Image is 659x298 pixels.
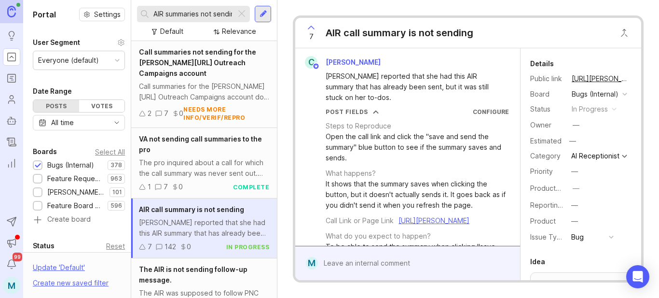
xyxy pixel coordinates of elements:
[626,265,649,288] div: Open Intercom Messenger
[566,135,579,147] div: —
[33,278,109,288] div: Create new saved filter
[3,133,20,151] a: Changelog
[305,56,317,69] div: C
[530,58,554,70] div: Details
[33,216,125,225] a: Create board
[33,100,79,112] div: Posts
[530,120,564,130] div: Owner
[571,153,619,159] div: AI Receptionist
[530,167,553,175] label: Priority
[51,117,74,128] div: All time
[571,200,578,211] div: —
[178,182,183,192] div: 0
[326,121,391,131] div: Steps to Reproduce
[3,91,20,108] a: Users
[530,89,564,99] div: Board
[110,161,122,169] p: 378
[326,241,509,263] div: To be able to send the summary when clicking "save and send the summary".
[106,243,125,249] div: Reset
[139,135,262,154] span: VA not sending call summaries to the pro
[571,216,578,227] div: —
[569,72,632,85] a: [URL][PERSON_NAME]
[148,108,151,119] div: 2
[3,213,20,230] button: Send to Autopilot
[530,201,582,209] label: Reporting Team
[222,26,256,37] div: Relevance
[79,8,125,21] button: Settings
[112,188,122,196] p: 101
[3,234,20,252] button: Announcements
[530,184,581,192] label: ProductboardID
[148,182,151,192] div: 1
[109,119,124,127] svg: toggle icon
[47,187,105,198] div: [PERSON_NAME] (Public)
[530,233,565,241] label: Issue Type
[313,63,320,70] img: member badge
[139,48,256,77] span: Call summaries not sending for the [PERSON_NAME][URL] Outreach Campaigns account
[95,149,125,155] div: Select All
[33,85,72,97] div: Date Range
[3,70,20,87] a: Roadmaps
[398,216,469,225] a: [URL][PERSON_NAME]
[326,179,509,211] div: It shows that the summary saves when clicking the button, but it doesn't actually sends it. It go...
[153,9,232,19] input: Search...
[309,31,314,42] span: 7
[530,104,564,114] div: Status
[326,26,473,40] div: AIR call summary is not sending
[183,105,269,122] div: needs more info/verif/repro
[160,26,183,37] div: Default
[3,48,20,66] a: Portal
[179,108,183,119] div: 0
[47,173,103,184] div: Feature Requests (Internal)
[571,166,578,177] div: —
[3,155,20,172] a: Reporting
[47,200,103,211] div: Feature Board Sandbox [DATE]
[571,232,584,242] div: Bug
[148,241,152,252] div: 7
[299,56,388,69] a: C[PERSON_NAME]
[326,131,509,163] div: Open the call link and click the "save and send the summary" blue button to see if the summary sa...
[573,183,579,194] div: —
[131,41,277,128] a: Call summaries not sending for the [PERSON_NAME][URL] Outreach Campaigns accountCall summaries fo...
[33,9,56,20] h1: Portal
[139,217,269,239] div: [PERSON_NAME] reported that she had this AIR summary that has already been sent, but it was still...
[573,120,579,130] div: —
[164,108,168,119] div: 7
[326,215,394,226] div: Call Link or Page Link
[572,89,618,99] div: Bugs (Internal)
[33,262,85,278] div: Update ' Default '
[326,231,431,241] div: What do you expect to happen?
[164,182,168,192] div: 7
[530,256,545,268] div: Idea
[326,168,376,179] div: What happens?
[226,243,270,251] div: in progress
[165,241,176,252] div: 142
[139,81,269,102] div: Call summaries for the [PERSON_NAME][URL] Outreach Campaigns account do not appear to be sending ...
[615,23,634,43] button: Close button
[3,27,20,44] a: Ideas
[530,151,564,161] div: Category
[139,205,244,213] span: AIR call summary is not sending
[110,202,122,210] p: 596
[3,112,20,129] a: Autopilot
[536,279,625,298] p: AIR call summary is not sending
[33,37,80,48] div: User Segment
[38,55,99,66] div: Everyone (default)
[326,58,381,66] span: [PERSON_NAME]
[530,217,556,225] label: Product
[110,175,122,183] p: 963
[530,73,564,84] div: Public link
[306,257,318,270] div: M
[187,241,191,252] div: 0
[47,160,94,170] div: Bugs (Internal)
[139,157,269,179] div: The pro inquired about a call for which the call summary was never sent out. The agent who handle...
[3,255,20,273] button: Notifications
[326,108,368,116] div: Post Fields
[326,108,379,116] button: Post Fields
[33,240,55,252] div: Status
[572,104,608,114] div: in progress
[94,10,121,19] span: Settings
[570,182,582,195] button: ProductboardID
[7,6,16,17] img: Canny Home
